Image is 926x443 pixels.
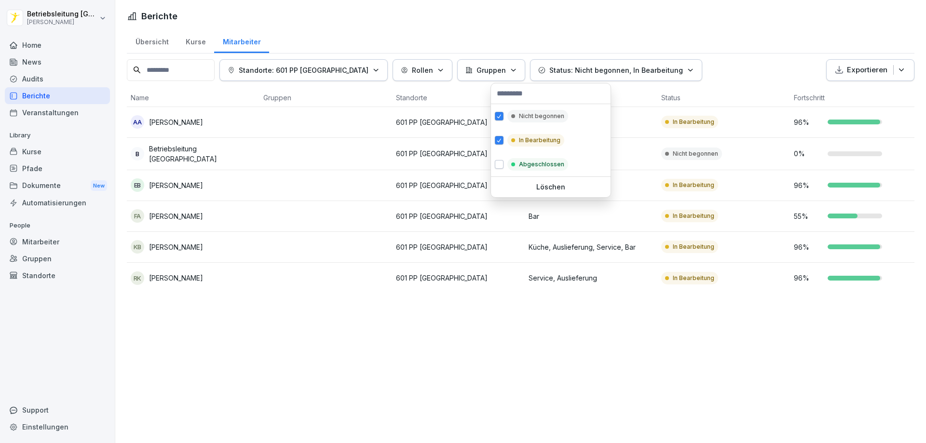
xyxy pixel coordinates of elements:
[519,160,564,169] p: Abgeschlossen
[847,65,887,76] p: Exportieren
[519,136,560,145] p: In Bearbeitung
[477,65,506,75] p: Gruppen
[239,65,368,75] p: Standorte: 601 PP [GEOGRAPHIC_DATA]
[412,65,433,75] p: Rollen
[519,112,564,121] p: Nicht begonnen
[495,183,607,191] p: Löschen
[549,65,683,75] p: Status: Nicht begonnen, In Bearbeitung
